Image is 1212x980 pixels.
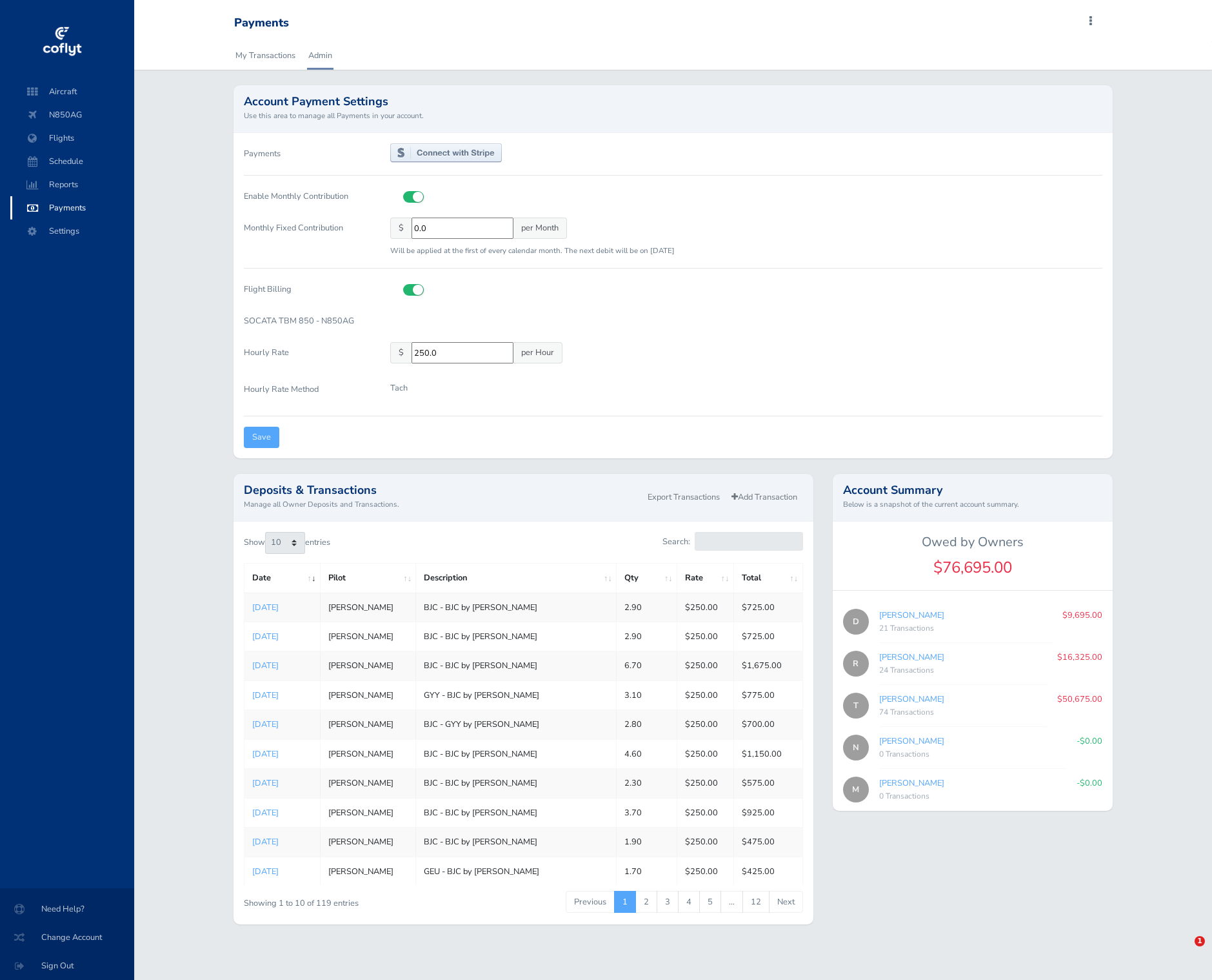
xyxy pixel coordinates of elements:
td: 2.30 [617,769,677,798]
td: [PERSON_NAME] [320,651,416,680]
a: 4 [678,891,700,913]
span: R [843,651,869,677]
h2: Account Payment Settings [244,96,1102,107]
p: $9,695.00 [1062,609,1102,622]
div: 21 Transactions [879,622,1052,635]
small: Use this area to manage all Payments in your account. [244,110,1102,121]
td: GEU - BJC by [PERSON_NAME] [416,857,617,886]
td: $925.00 [733,798,802,827]
div: Showing 1 to 10 of 119 entries [244,890,467,910]
a: My Transactions [234,41,297,70]
a: [DATE] [252,631,279,642]
a: [DATE] [252,748,279,760]
div: 24 Transactions [879,664,1047,677]
th: Description: activate to sort column ascending [416,564,617,593]
span: Payments [23,196,121,219]
label: Flight Billing [234,279,381,300]
a: 2 [635,891,657,913]
td: [PERSON_NAME] [320,710,416,739]
td: BJC - BJC by [PERSON_NAME] [416,769,617,798]
a: 1 [614,891,636,913]
td: BJC - BJC by [PERSON_NAME] [416,651,617,680]
th: Total: activate to sort column ascending [733,564,802,593]
th: Rate: activate to sort column ascending [677,564,733,593]
td: BJC - BJC by [PERSON_NAME] [416,593,617,622]
td: 3.10 [617,680,677,709]
p: $50,675.00 [1057,693,1102,706]
div: Payments [234,16,289,30]
small: Below is a snapshot of the current account summary. [843,498,1102,510]
small: Will be applied at the first of every calendar month. The next debit will be on [DATE] [390,245,675,256]
td: 2.80 [617,710,677,739]
td: BJC - BJC by [PERSON_NAME] [416,798,617,827]
td: $250.00 [677,769,733,798]
a: [DATE] [252,689,279,701]
th: Pilot: activate to sort column ascending [320,564,416,593]
td: GYY - BJC by [PERSON_NAME] [416,680,617,709]
td: $250.00 [677,828,733,857]
td: $250.00 [677,622,733,651]
td: BJC - BJC by [PERSON_NAME] [416,622,617,651]
td: [PERSON_NAME] [320,622,416,651]
div: $76,695.00 [833,555,1113,580]
label: Show entries [244,532,330,554]
label: Monthly Fixed Contribution [234,218,381,258]
td: 3.70 [617,798,677,827]
a: [DATE] [252,602,279,613]
span: $ [390,342,412,363]
td: $700.00 [733,710,802,739]
td: $250.00 [677,798,733,827]
a: [DATE] [252,719,279,730]
a: 12 [742,891,770,913]
label: Hourly Rate [234,342,381,369]
h2: Deposits & Transactions [244,484,641,496]
td: $425.00 [733,857,802,886]
a: [PERSON_NAME] [879,651,944,663]
a: Admin [307,41,333,70]
td: [PERSON_NAME] [320,769,416,798]
p: $16,325.00 [1057,651,1102,664]
td: [PERSON_NAME] [320,857,416,886]
iframe: Intercom live chat [1168,936,1199,967]
td: 2.90 [617,622,677,651]
td: $250.00 [677,710,733,739]
span: N850AG [23,103,121,127]
a: [DATE] [252,660,279,671]
div: 74 Transactions [879,706,1047,719]
span: D [843,609,869,635]
td: $1,675.00 [733,651,802,680]
span: M [843,777,869,802]
h5: Owed by Owners [833,535,1113,550]
td: $250.00 [677,739,733,768]
span: Schedule [23,150,121,173]
a: Export Transactions [642,488,726,507]
td: [PERSON_NAME] [320,828,416,857]
td: BJC - BJC by [PERSON_NAME] [416,828,617,857]
td: 1.70 [617,857,677,886]
img: coflyt logo [41,23,83,61]
td: $250.00 [677,593,733,622]
div: 0 Transactions [879,748,1066,761]
td: $725.00 [733,622,802,651]
a: 3 [657,891,679,913]
td: [PERSON_NAME] [320,593,416,622]
td: [PERSON_NAME] [320,798,416,827]
input: Search: [695,532,803,551]
a: [PERSON_NAME] [879,693,944,705]
td: [PERSON_NAME] [320,680,416,709]
td: $475.00 [733,828,802,857]
td: $725.00 [733,593,802,622]
p: -$0.00 [1077,735,1102,748]
img: stripe-connect-c255eb9ebfc5316c8b257b833e9128a69e6f0df0262c56b5df0f3f4dcfbe27cf.png [390,143,502,163]
th: Date: activate to sort column ascending [244,564,320,593]
p: Tach [390,382,408,394]
label: Hourly Rate Method [234,379,381,405]
label: Payments [244,143,281,165]
a: Next [769,891,803,913]
span: per Month [513,218,567,239]
td: 4.60 [617,739,677,768]
span: T [843,693,869,719]
span: Flights [23,127,121,150]
span: Settings [23,219,121,243]
label: Search: [662,532,802,551]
